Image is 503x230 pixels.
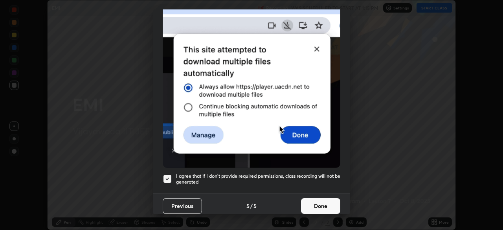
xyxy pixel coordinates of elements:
[163,198,202,214] button: Previous
[250,202,253,210] h4: /
[176,173,340,185] h5: I agree that if I don't provide required permissions, class recording will not be generated
[246,202,250,210] h4: 5
[253,202,257,210] h4: 5
[301,198,340,214] button: Done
